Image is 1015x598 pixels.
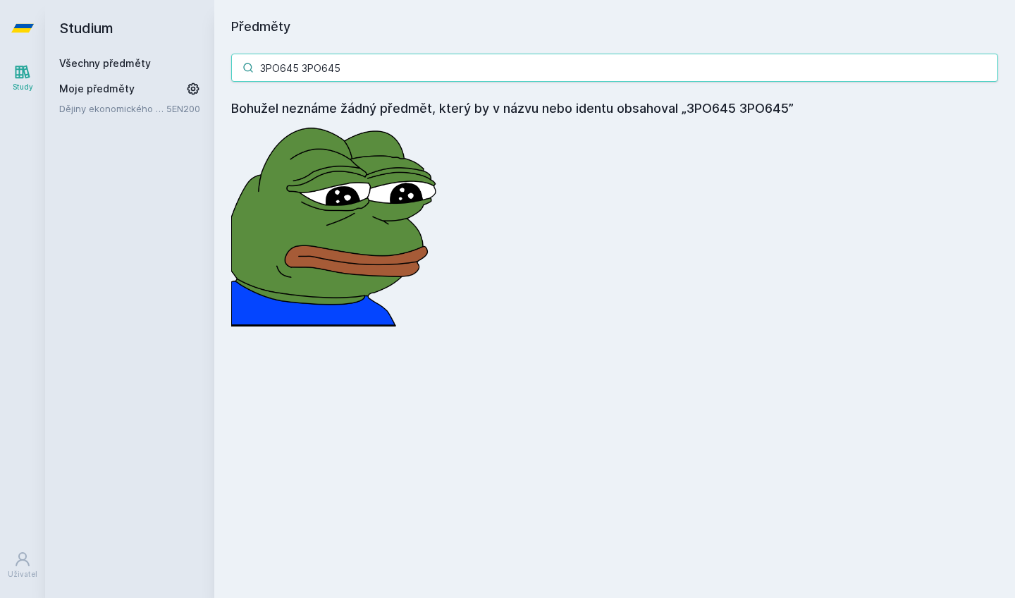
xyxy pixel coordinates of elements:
a: 5EN200 [166,103,200,114]
div: Uživatel [8,569,37,580]
h4: Bohužel neznáme žádný předmět, který by v názvu nebo identu obsahoval „3PO645 3PO645” [231,99,998,118]
h1: Předměty [231,17,998,37]
span: Moje předměty [59,82,135,96]
img: error_picture.png [231,118,443,327]
div: Study [13,82,33,92]
a: Study [3,56,42,99]
a: Dějiny ekonomického myšlení [59,102,166,116]
a: Všechny předměty [59,57,151,69]
a: Uživatel [3,544,42,587]
input: Název nebo ident předmětu… [231,54,998,82]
